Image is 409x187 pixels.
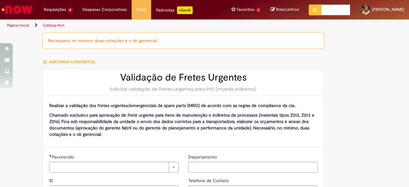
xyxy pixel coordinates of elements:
[372,7,404,12] span: [PERSON_NAME]
[5,19,268,31] ul: Trilhas de página
[49,102,318,109] p: .
[49,103,295,108] strong: Realizar a validação dos fretes urgentes/emergenciais de spare parts (MRO) de acordo com as regra...
[276,6,299,12] span: Rascunhos
[49,154,52,157] span: Necessários
[42,55,98,69] button: Adicionar a Favoritos
[49,112,314,137] strong: Chamado exclusivo para aprovação de frete urgente para itens de manutenção e indiretos de process...
[256,7,261,13] span: 2
[188,162,318,173] input: Departamento
[82,6,127,13] span: Despesas Corporativas
[42,32,324,49] div: Necessário, no mínimo, duas cotações e o ok gerencial
[49,86,318,92] div: Solicitar validação de fretes urgentes para PSS (mundo indiretos)
[49,59,95,65] span: Adicionar a Favoritos
[177,6,193,14] p: +GenAi
[49,162,179,173] a: Limpar campo Favorecido
[156,6,193,14] div: Padroniza
[49,178,55,183] span: ID
[49,72,318,83] h2: Validação de Fretes Urgentes
[43,23,65,28] a: Catalog Item
[309,4,321,15] button: Pesquisar
[44,6,66,13] span: Requisições
[237,6,254,13] span: Favoritos
[67,7,73,13] span: 4
[52,154,75,160] span: Necessários - Favorecido
[136,6,146,13] span: More
[188,178,230,183] span: Telefone de Contato
[7,23,29,28] a: Página inicial
[188,154,218,160] span: Departamento
[271,7,299,13] a: Rascunhos
[1,3,34,16] img: ServiceNow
